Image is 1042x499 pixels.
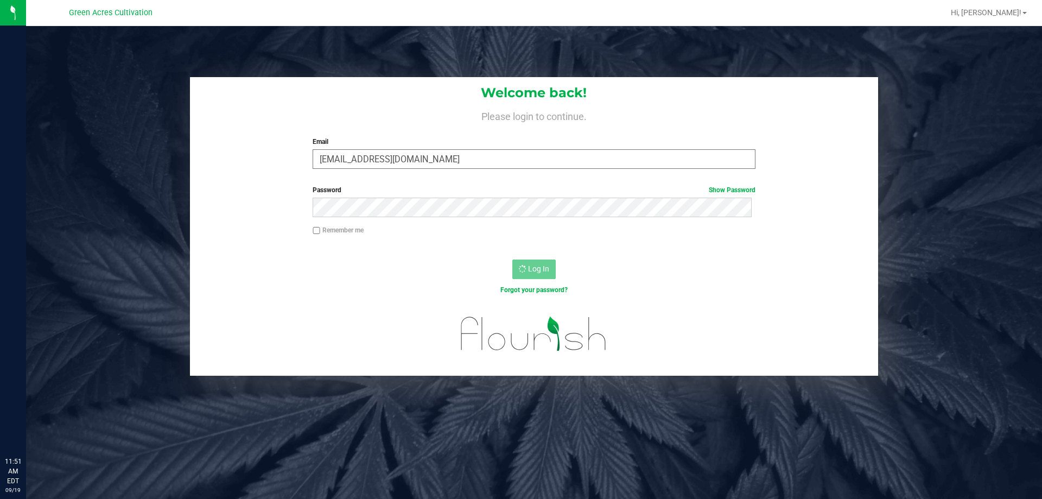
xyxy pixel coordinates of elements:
[190,86,878,100] h1: Welcome back!
[190,109,878,122] h4: Please login to continue.
[313,225,364,235] label: Remember me
[5,486,21,494] p: 09/19
[500,286,568,294] a: Forgot your password?
[512,260,556,279] button: Log In
[5,457,21,486] p: 11:51 AM EDT
[951,8,1021,17] span: Hi, [PERSON_NAME]!
[313,186,341,194] span: Password
[313,227,320,235] input: Remember me
[69,8,153,17] span: Green Acres Cultivation
[709,186,755,194] a: Show Password
[528,264,549,273] span: Log In
[313,137,755,147] label: Email
[448,306,620,362] img: flourish_logo.svg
